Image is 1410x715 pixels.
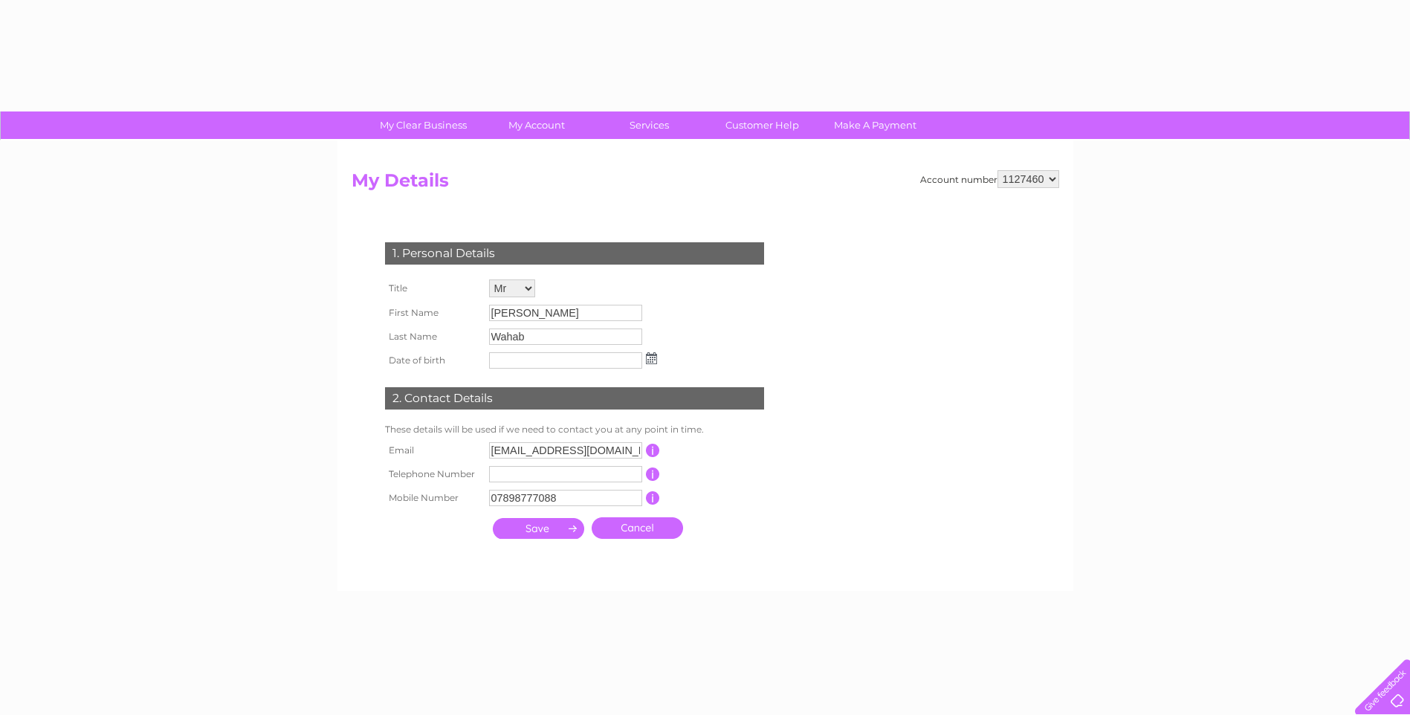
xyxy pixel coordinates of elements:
[381,486,485,510] th: Mobile Number
[701,111,824,139] a: Customer Help
[381,301,485,325] th: First Name
[646,491,660,505] input: Information
[475,111,598,139] a: My Account
[920,170,1059,188] div: Account number
[588,111,711,139] a: Services
[381,276,485,301] th: Title
[385,387,764,410] div: 2. Contact Details
[381,439,485,462] th: Email
[381,462,485,486] th: Telephone Number
[646,467,660,481] input: Information
[493,518,584,539] input: Submit
[646,444,660,457] input: Information
[352,170,1059,198] h2: My Details
[381,325,485,349] th: Last Name
[381,421,768,439] td: These details will be used if we need to contact you at any point in time.
[385,242,764,265] div: 1. Personal Details
[362,111,485,139] a: My Clear Business
[646,352,657,364] img: ...
[814,111,937,139] a: Make A Payment
[592,517,683,539] a: Cancel
[381,349,485,372] th: Date of birth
